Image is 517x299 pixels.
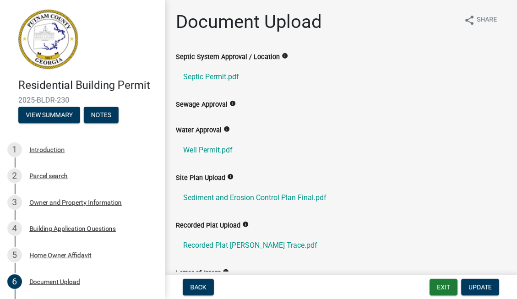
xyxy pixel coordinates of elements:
[176,11,322,33] h1: Document Upload
[84,112,119,119] wm-modal-confirm: Notes
[176,54,280,60] label: Septic System Approval / Location
[176,270,221,277] label: Letter of Intent
[457,11,504,29] button: shareShare
[430,279,457,295] button: Exit
[176,102,228,108] label: Sewage Approval
[7,248,22,262] div: 5
[7,274,22,289] div: 6
[84,107,119,123] button: Notes
[29,252,92,258] div: Home Owner Affidavit
[190,283,207,291] span: Back
[282,53,288,59] i: info
[183,279,214,295] button: Back
[29,225,116,232] div: Building Application Questions
[7,142,22,157] div: 1
[18,10,78,69] img: Putnam County, Georgia
[464,15,475,26] i: share
[176,139,506,161] a: Well Permit.pdf
[7,169,22,183] div: 2
[176,127,222,134] label: Water Approval
[461,279,499,295] button: Update
[29,173,68,179] div: Parcel search
[29,147,65,153] div: Introduction
[18,96,147,104] span: 2025-BLDR-230
[176,175,225,181] label: Site Plan Upload
[227,174,234,180] i: info
[223,126,230,132] i: info
[7,221,22,236] div: 4
[229,100,236,107] i: info
[176,66,506,88] a: Septic Permit.pdf
[176,223,240,229] label: Recorded Plat Upload
[223,269,229,275] i: info
[18,107,80,123] button: View Summary
[468,283,492,291] span: Update
[176,234,506,256] a: Recorded Plat [PERSON_NAME] Trace.pdf
[242,221,249,228] i: info
[29,199,122,206] div: Owner and Property Information
[18,79,158,92] h4: Residential Building Permit
[477,15,497,26] span: Share
[29,278,80,285] div: Document Upload
[7,195,22,210] div: 3
[18,112,80,119] wm-modal-confirm: Summary
[176,187,506,209] a: Sediment and Erosion Control Plan Final.pdf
